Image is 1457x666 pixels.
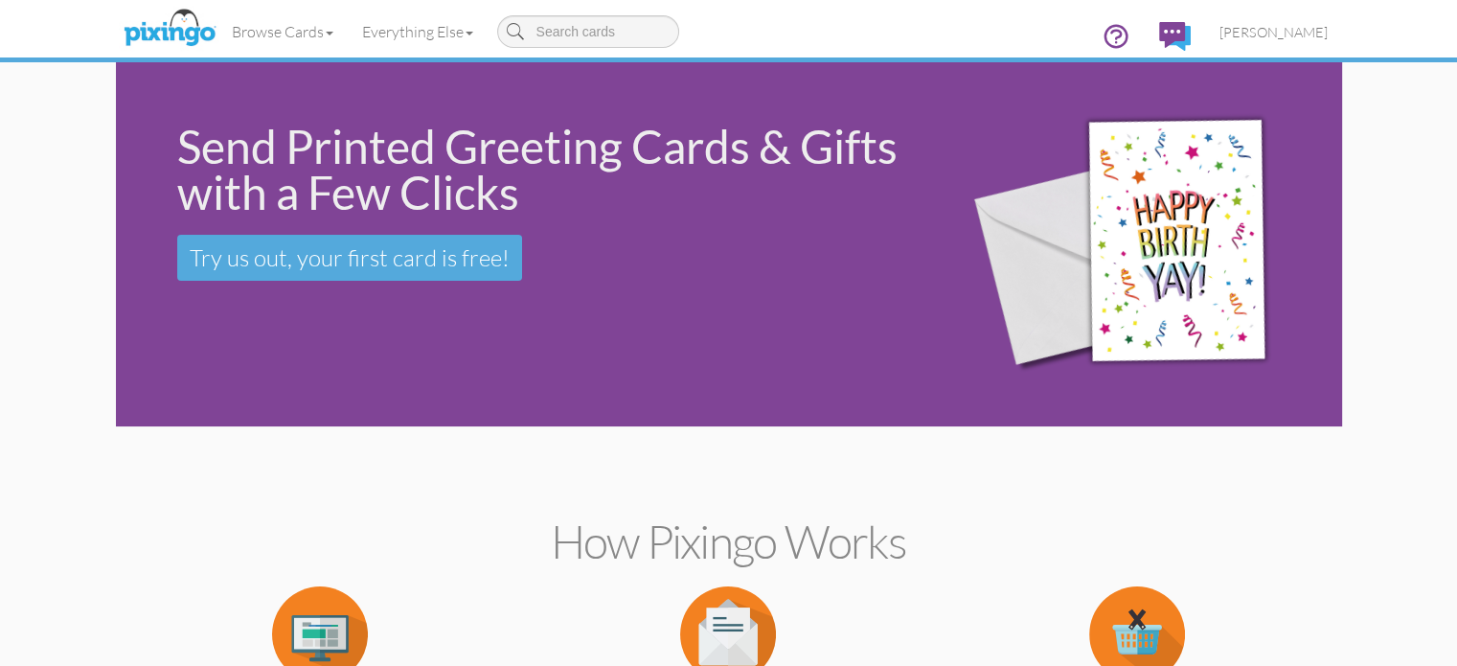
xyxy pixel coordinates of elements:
[497,15,679,48] input: Search cards
[177,235,522,281] a: Try us out, your first card is free!
[1205,8,1342,57] a: [PERSON_NAME]
[1159,22,1191,51] img: comments.svg
[217,8,348,56] a: Browse Cards
[149,517,1309,567] h2: How Pixingo works
[1456,665,1457,666] iframe: Chat
[944,67,1336,423] img: 942c5090-71ba-4bfc-9a92-ca782dcda692.png
[348,8,488,56] a: Everything Else
[1219,24,1328,40] span: [PERSON_NAME]
[119,5,220,53] img: pixingo logo
[177,124,918,216] div: Send Printed Greeting Cards & Gifts with a Few Clicks
[190,243,510,272] span: Try us out, your first card is free!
